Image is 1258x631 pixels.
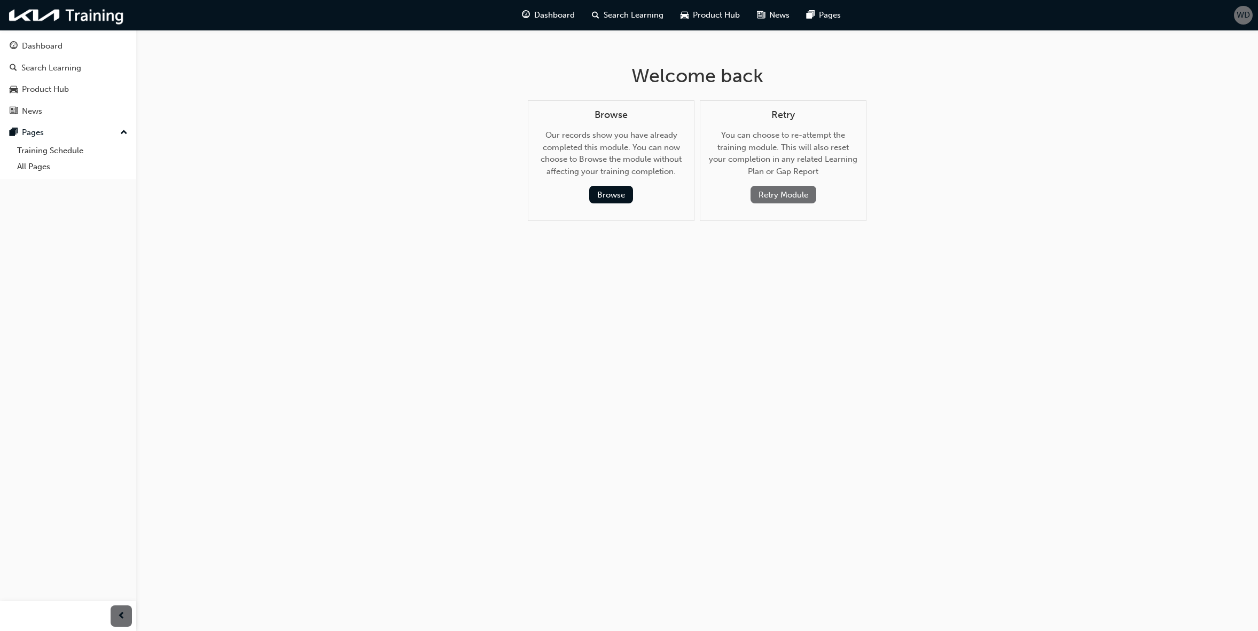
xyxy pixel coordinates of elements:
span: news-icon [757,9,765,22]
button: WD [1234,6,1253,25]
a: news-iconNews [748,4,798,26]
button: Retry Module [751,186,816,203]
div: Our records show you have already completed this module. You can now choose to Browse the module ... [537,109,685,204]
span: Pages [819,9,841,21]
h1: Welcome back [528,64,866,88]
span: up-icon [120,126,128,140]
span: Product Hub [693,9,740,21]
div: Pages [22,127,44,139]
span: news-icon [10,107,18,116]
a: car-iconProduct Hub [672,4,748,26]
span: guage-icon [10,42,18,51]
a: Dashboard [4,36,132,56]
span: search-icon [10,64,17,73]
a: All Pages [13,159,132,175]
button: Pages [4,123,132,143]
span: prev-icon [118,610,126,623]
span: search-icon [592,9,599,22]
span: WD [1237,9,1250,21]
a: Training Schedule [13,143,132,159]
a: pages-iconPages [798,4,849,26]
div: News [22,105,42,117]
a: News [4,101,132,121]
button: DashboardSearch LearningProduct HubNews [4,34,132,123]
span: car-icon [681,9,689,22]
h4: Browse [537,109,685,121]
div: You can choose to re-attempt the training module. This will also reset your completion in any rel... [709,109,857,204]
a: search-iconSearch Learning [583,4,672,26]
a: Search Learning [4,58,132,78]
span: guage-icon [522,9,530,22]
span: News [769,9,790,21]
h4: Retry [709,109,857,121]
span: Search Learning [604,9,663,21]
div: Product Hub [22,83,69,96]
span: pages-icon [807,9,815,22]
span: pages-icon [10,128,18,138]
div: Search Learning [21,62,81,74]
span: car-icon [10,85,18,94]
div: Dashboard [22,40,62,52]
button: Browse [589,186,633,203]
a: guage-iconDashboard [513,4,583,26]
span: Dashboard [534,9,575,21]
img: kia-training [5,4,128,26]
a: Product Hub [4,80,132,99]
